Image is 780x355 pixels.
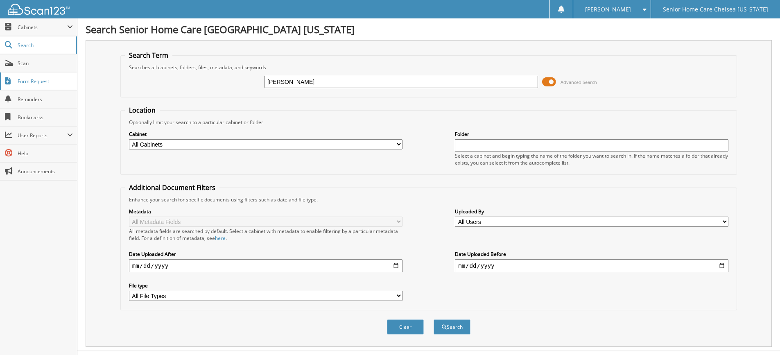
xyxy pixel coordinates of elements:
[86,23,772,36] h1: Search Senior Home Care [GEOGRAPHIC_DATA] [US_STATE]
[585,7,631,12] span: [PERSON_NAME]
[129,131,402,138] label: Cabinet
[455,208,728,215] label: Uploaded By
[434,319,470,335] button: Search
[215,235,226,242] a: here
[455,152,728,166] div: Select a cabinet and begin typing the name of the folder you want to search in. If the name match...
[455,259,728,272] input: end
[129,208,402,215] label: Metadata
[125,183,219,192] legend: Additional Document Filters
[739,316,780,355] iframe: Chat Widget
[18,24,67,31] span: Cabinets
[455,131,728,138] label: Folder
[561,79,597,85] span: Advanced Search
[18,168,73,175] span: Announcements
[129,251,402,258] label: Date Uploaded After
[18,150,73,157] span: Help
[18,114,73,121] span: Bookmarks
[125,119,733,126] div: Optionally limit your search to a particular cabinet or folder
[129,259,402,272] input: start
[125,196,733,203] div: Enhance your search for specific documents using filters such as date and file type.
[125,106,160,115] legend: Location
[129,282,402,289] label: File type
[18,132,67,139] span: User Reports
[18,96,73,103] span: Reminders
[387,319,424,335] button: Clear
[663,7,768,12] span: Senior Home Care Chelsea [US_STATE]
[125,64,733,71] div: Searches all cabinets, folders, files, metadata, and keywords
[18,42,72,49] span: Search
[18,78,73,85] span: Form Request
[129,228,402,242] div: All metadata fields are searched by default. Select a cabinet with metadata to enable filtering b...
[455,251,728,258] label: Date Uploaded Before
[125,51,172,60] legend: Search Term
[8,4,70,15] img: scan123-logo-white.svg
[18,60,73,67] span: Scan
